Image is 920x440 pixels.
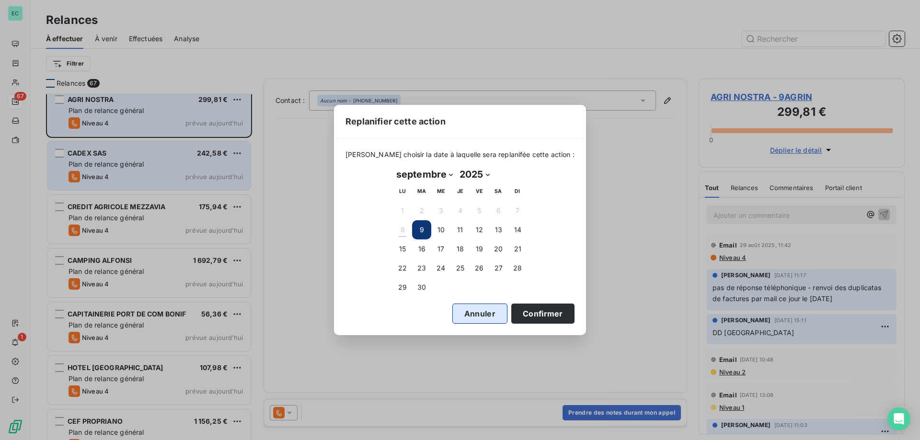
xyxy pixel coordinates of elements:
button: 2 [412,201,431,220]
button: 8 [393,220,412,239]
button: Annuler [452,304,507,324]
th: mercredi [431,182,450,201]
button: 24 [431,259,450,278]
button: 28 [508,259,527,278]
button: 29 [393,278,412,297]
th: vendredi [470,182,489,201]
button: 19 [470,239,489,259]
button: 17 [431,239,450,259]
button: 1 [393,201,412,220]
button: 5 [470,201,489,220]
button: 12 [470,220,489,239]
th: samedi [489,182,508,201]
div: Open Intercom Messenger [887,407,910,430]
button: 15 [393,239,412,259]
button: 22 [393,259,412,278]
button: 9 [412,220,431,239]
button: 25 [450,259,470,278]
button: 20 [489,239,508,259]
button: 16 [412,239,431,259]
button: 21 [508,239,527,259]
button: 14 [508,220,527,239]
button: Confirmer [511,304,575,324]
button: 13 [489,220,508,239]
button: 27 [489,259,508,278]
button: 26 [470,259,489,278]
button: 30 [412,278,431,297]
th: mardi [412,182,431,201]
th: dimanche [508,182,527,201]
button: 6 [489,201,508,220]
span: Replanifier cette action [345,115,446,128]
th: jeudi [450,182,470,201]
button: 11 [450,220,470,239]
button: 4 [450,201,470,220]
button: 10 [431,220,450,239]
button: 23 [412,259,431,278]
button: 7 [508,201,527,220]
span: [PERSON_NAME] choisir la date à laquelle sera replanifée cette action : [345,150,575,159]
button: 18 [450,239,470,259]
button: 3 [431,201,450,220]
th: lundi [393,182,412,201]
